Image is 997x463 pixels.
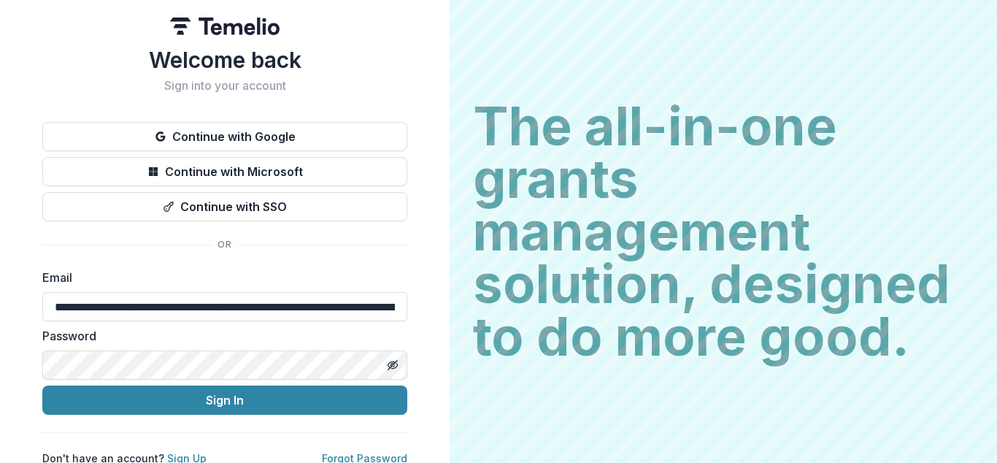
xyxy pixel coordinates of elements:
h2: Sign into your account [42,79,407,93]
h1: Welcome back [42,47,407,73]
button: Sign In [42,386,407,415]
button: Continue with Microsoft [42,157,407,186]
button: Continue with Google [42,122,407,151]
button: Toggle password visibility [381,353,404,377]
label: Email [42,269,399,286]
img: Temelio [170,18,280,35]
label: Password [42,327,399,345]
button: Continue with SSO [42,192,407,221]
